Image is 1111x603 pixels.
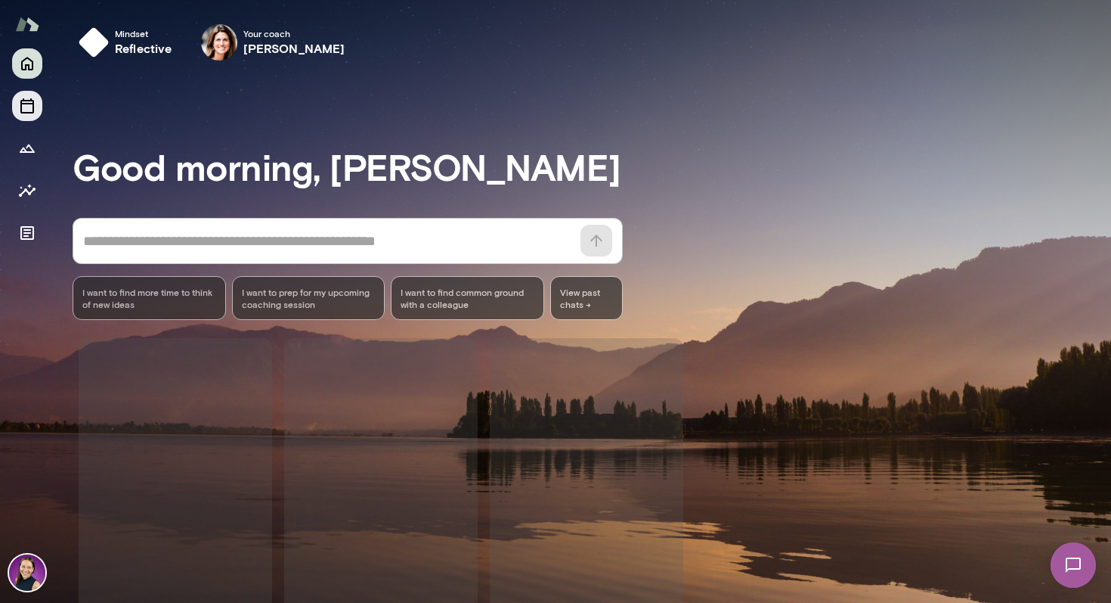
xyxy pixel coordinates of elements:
button: Documents [12,218,42,248]
span: View past chats -> [550,276,623,320]
span: I want to find more time to think of new ideas [82,286,216,310]
div: I want to find common ground with a colleague [391,276,544,320]
div: Gwen ThrockmortonYour coach[PERSON_NAME] [190,18,356,67]
h6: [PERSON_NAME] [243,39,345,58]
h3: Good morning, [PERSON_NAME] [73,145,1111,188]
span: Mindset [115,27,172,39]
img: Mento [15,10,39,39]
img: mindset [79,27,109,58]
button: Sessions [12,91,42,121]
span: Your coach [243,27,345,39]
span: I want to find common ground with a colleague [401,286,534,310]
img: Gwen Throckmorton [201,24,237,61]
button: Insights [12,176,42,206]
button: Home [12,48,42,79]
button: Growth Plan [12,133,42,163]
img: Rehana Manejwala [9,555,45,591]
h6: reflective [115,39,172,58]
button: Mindsetreflective [73,18,184,67]
div: I want to prep for my upcoming coaching session [232,276,385,320]
div: I want to find more time to think of new ideas [73,276,226,320]
span: I want to prep for my upcoming coaching session [242,286,376,310]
